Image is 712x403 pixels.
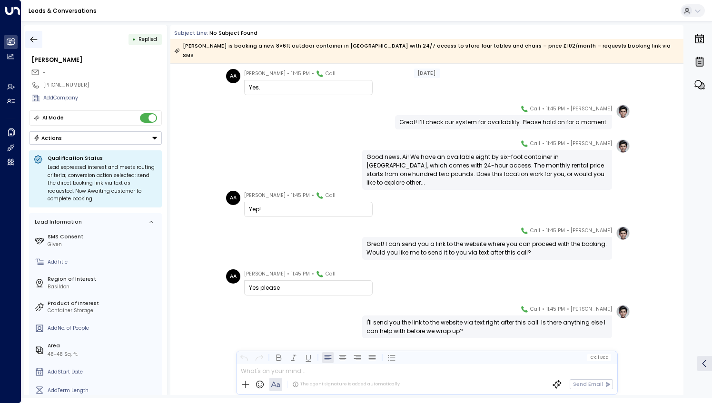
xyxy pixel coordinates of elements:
div: AA [226,269,240,284]
div: Button group with a nested menu [29,131,162,145]
button: Undo [238,352,250,363]
span: Call [530,139,540,148]
label: SMS Consent [48,233,159,241]
span: | [597,355,599,360]
label: Area [48,342,159,350]
p: Qualification Status [48,155,158,162]
div: Great! I’ll check our system for availability. Please hold on for a moment. [399,118,608,127]
button: Cc|Bcc [587,354,611,361]
div: AddNo. of People [48,324,159,332]
span: • [312,191,314,200]
span: Call [530,226,540,236]
div: AA [226,191,240,205]
div: [PHONE_NUMBER] [43,81,162,89]
div: AddCompany [43,94,162,102]
div: AddStart Date [48,368,159,376]
span: Cc Bcc [590,355,608,360]
img: profile-logo.png [616,226,630,240]
div: [PERSON_NAME] [31,56,162,64]
span: Call [326,69,336,79]
div: No subject found [209,29,257,37]
span: Call [326,191,336,200]
img: profile-logo.png [616,139,630,153]
span: [PERSON_NAME] [571,226,612,236]
span: • [287,191,289,200]
span: - [43,69,46,76]
div: Yes. [249,83,368,92]
span: • [567,104,569,114]
span: • [287,269,289,279]
div: AddTitle [48,258,159,266]
div: 48-48 Sq. ft. [48,351,78,358]
span: • [542,226,544,236]
div: Actions [33,135,62,141]
label: Product of Interest [48,300,159,307]
span: Call [530,305,540,314]
span: • [567,226,569,236]
span: • [567,139,569,148]
span: • [312,69,314,79]
span: [PERSON_NAME] [244,69,286,79]
span: • [542,139,544,148]
div: Lead expressed interest and meets routing criteria; conversion action selected: send the direct b... [48,164,158,203]
span: • [287,69,289,79]
div: AA [226,69,240,83]
span: [PERSON_NAME] [571,305,612,314]
div: Lead Information [32,218,82,226]
label: Region of Interest [48,275,159,283]
div: I'll send you the link to the website via text right after this call. Is there anything else I ca... [366,318,608,335]
div: Yes please [249,284,368,292]
span: [PERSON_NAME] [571,139,612,148]
span: 11:45 PM [546,305,565,314]
div: Basildon [48,283,159,291]
div: Container Storage [48,307,159,315]
span: Subject Line: [174,29,208,37]
span: 11:45 PM [291,269,310,279]
button: Actions [29,131,162,145]
span: • [542,305,544,314]
span: 11:45 PM [546,104,565,114]
div: AI Mode [42,113,64,123]
img: profile-logo.png [616,305,630,319]
div: AddTerm Length [48,387,159,394]
span: • [542,104,544,114]
div: [PERSON_NAME] is booking a new 8×6ft outdoor container in [GEOGRAPHIC_DATA] with 24/7 access to s... [174,41,679,60]
span: 11:45 PM [546,226,565,236]
span: Replied [138,36,157,43]
span: Call [326,269,336,279]
div: Good news, Ai! We have an available eight by six-foot container in [GEOGRAPHIC_DATA], which comes... [366,153,608,187]
span: 11:45 PM [546,139,565,148]
button: Redo [253,352,265,363]
div: The agent signature is added automatically [292,381,400,388]
span: [PERSON_NAME] [244,191,286,200]
a: Leads & Conversations [29,7,97,15]
div: Given [48,241,159,248]
div: Yep! [249,205,368,214]
span: [PERSON_NAME] [244,269,286,279]
span: • [312,269,314,279]
span: • [567,305,569,314]
img: profile-logo.png [616,104,630,118]
div: [DATE] [414,69,440,78]
span: 11:45 PM [291,69,310,79]
div: • [132,33,136,46]
div: Great! I can send you a link to the website where you can proceed with the booking. Would you lik... [366,240,608,257]
span: [PERSON_NAME] [571,104,612,114]
span: Call [530,104,540,114]
span: 11:45 PM [291,191,310,200]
